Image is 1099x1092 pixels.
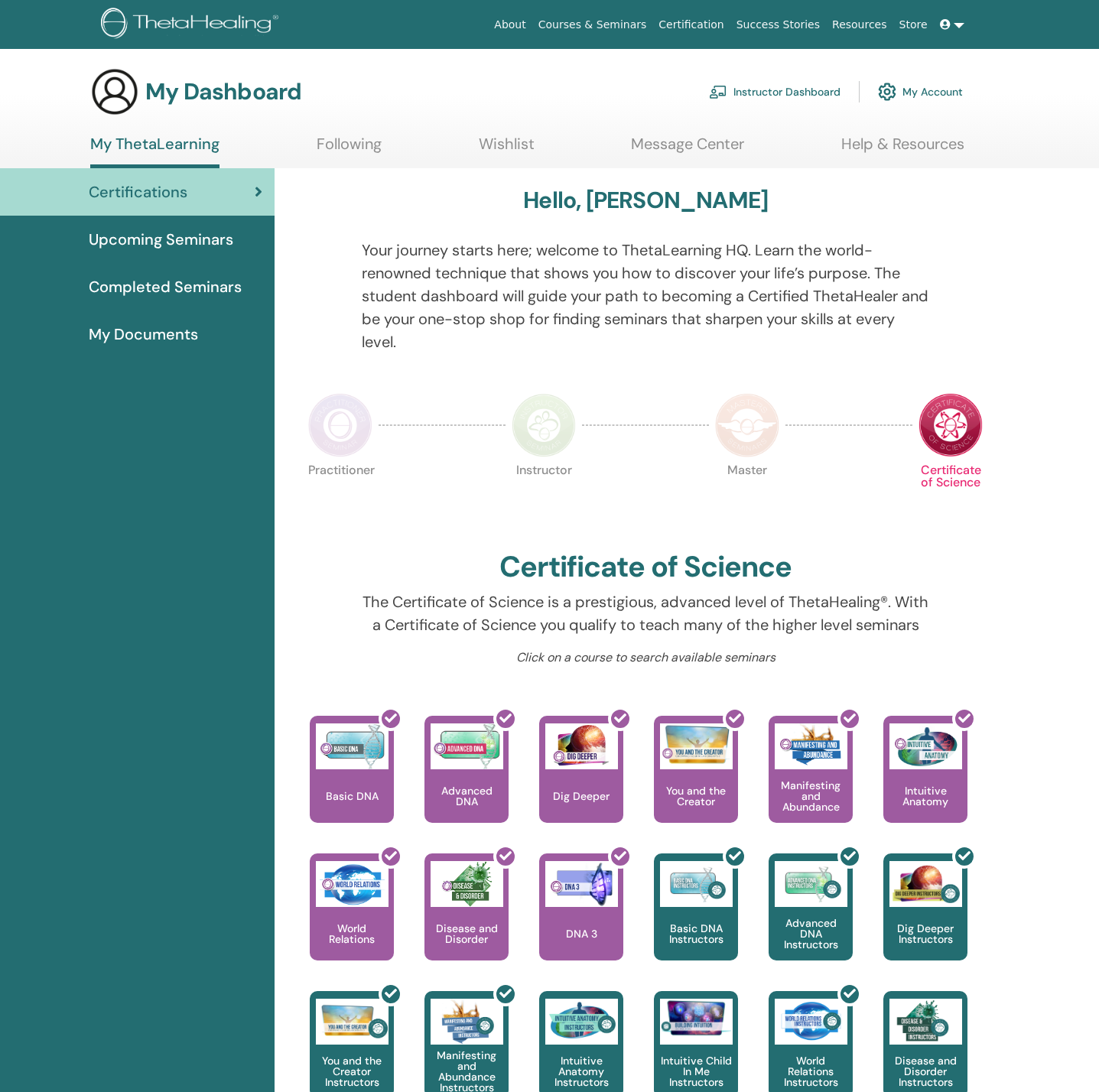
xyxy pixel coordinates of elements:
[878,75,963,109] a: My Account
[730,11,826,39] a: Success Stories
[316,861,389,907] img: World Relations
[310,923,394,944] p: World Relations
[889,861,962,907] img: Dig Deeper Instructors
[715,393,779,457] img: Master
[308,393,372,457] img: Practitioner
[878,79,896,105] img: cog.svg
[775,999,847,1045] img: World Relations Instructors
[769,1055,853,1087] p: World Relations Instructors
[512,393,576,457] img: Instructor
[488,11,532,39] a: About
[316,723,389,769] img: Basic DNA
[431,723,503,769] img: Advanced DNA
[308,464,372,528] p: Practitioner
[539,853,623,991] a: DNA 3 DNA 3
[769,716,853,853] a: Manifesting and Abundance Manifesting and Abundance
[362,239,930,353] p: Your journey starts here; welcome to ThetaLearning HQ. Learn the world-renowned technique that sh...
[883,716,967,853] a: Intuitive Anatomy Intuitive Anatomy
[90,67,139,116] img: generic-user-icon.jpg
[362,590,930,636] p: The Certificate of Science is a prestigious, advanced level of ThetaHealing®. With a Certificate ...
[424,716,509,853] a: Advanced DNA Advanced DNA
[715,464,779,528] p: Master
[545,723,618,769] img: Dig Deeper
[769,853,853,991] a: Advanced DNA Instructors Advanced DNA Instructors
[654,853,738,991] a: Basic DNA Instructors Basic DNA Instructors
[889,999,962,1045] img: Disease and Disorder Instructors
[424,923,509,944] p: Disease and Disorder
[523,187,768,214] h3: Hello, [PERSON_NAME]
[310,1055,394,1087] p: You and the Creator Instructors
[775,861,847,907] img: Advanced DNA Instructors
[652,11,730,39] a: Certification
[709,85,727,99] img: chalkboard-teacher.svg
[654,1055,738,1087] p: Intuitive Child In Me Instructors
[310,853,394,991] a: World Relations World Relations
[919,393,983,457] img: Certificate of Science
[889,723,962,769] img: Intuitive Anatomy
[769,780,853,812] p: Manifesting and Abundance
[654,716,738,853] a: You and the Creator You and the Creator
[424,785,509,807] p: Advanced DNA
[362,648,930,667] p: Click on a course to search available seminars
[841,135,964,164] a: Help & Resources
[883,923,967,944] p: Dig Deeper Instructors
[89,180,187,203] span: Certifications
[654,785,738,807] p: You and the Creator
[654,923,738,944] p: Basic DNA Instructors
[431,861,503,907] img: Disease and Disorder
[545,999,618,1045] img: Intuitive Anatomy Instructors
[89,228,233,251] span: Upcoming Seminars
[424,853,509,991] a: Disease and Disorder Disease and Disorder
[317,135,382,164] a: Following
[919,464,983,528] p: Certificate of Science
[709,75,841,109] a: Instructor Dashboard
[499,550,792,585] h2: Certificate of Science
[893,11,934,39] a: Store
[532,11,653,39] a: Courses & Seminars
[545,861,618,907] img: DNA 3
[775,723,847,769] img: Manifesting and Abundance
[539,716,623,853] a: Dig Deeper Dig Deeper
[90,135,219,168] a: My ThetaLearning
[883,785,967,807] p: Intuitive Anatomy
[631,135,744,164] a: Message Center
[89,323,198,346] span: My Documents
[101,8,284,42] img: logo.png
[547,791,616,801] p: Dig Deeper
[310,716,394,853] a: Basic DNA Basic DNA
[89,275,242,298] span: Completed Seminars
[539,1055,623,1087] p: Intuitive Anatomy Instructors
[316,999,389,1045] img: You and the Creator Instructors
[431,999,503,1045] img: Manifesting and Abundance Instructors
[479,135,535,164] a: Wishlist
[826,11,893,39] a: Resources
[512,464,576,528] p: Instructor
[769,918,853,950] p: Advanced DNA Instructors
[883,853,967,991] a: Dig Deeper Instructors Dig Deeper Instructors
[145,78,301,106] h3: My Dashboard
[660,723,733,765] img: You and the Creator
[883,1055,967,1087] p: Disease and Disorder Instructors
[660,861,733,907] img: Basic DNA Instructors
[660,999,733,1036] img: Intuitive Child In Me Instructors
